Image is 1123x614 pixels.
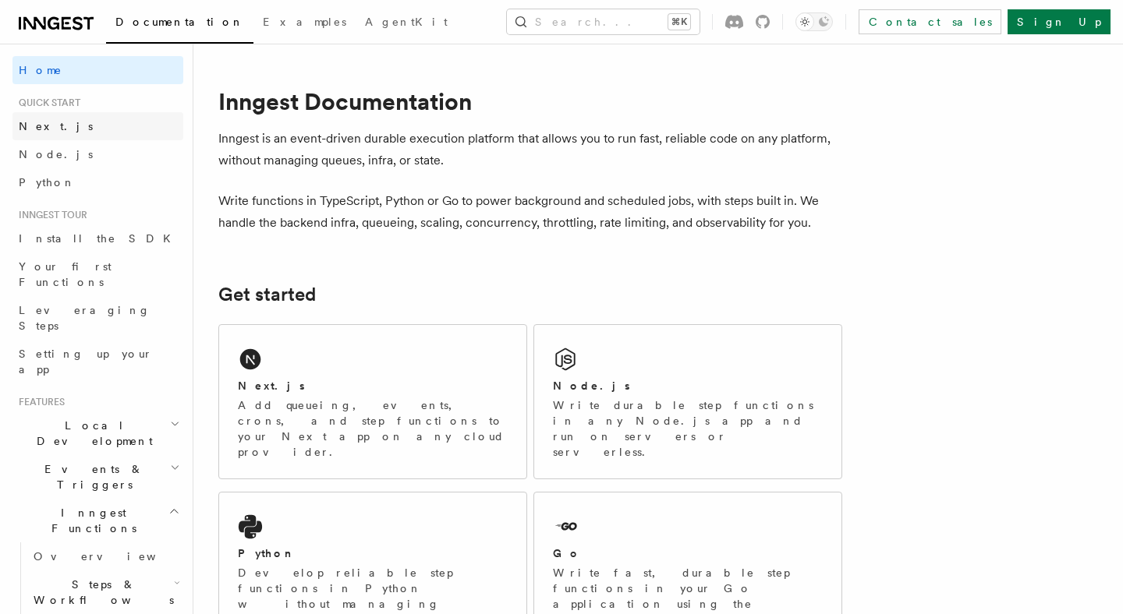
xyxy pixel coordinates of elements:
button: Inngest Functions [12,499,183,542]
span: Steps & Workflows [27,577,174,608]
button: Toggle dark mode [795,12,833,31]
p: Inngest is an event-driven durable execution platform that allows you to run fast, reliable code ... [218,128,842,171]
span: Overview [34,550,194,563]
a: Documentation [106,5,253,44]
a: Your first Functions [12,252,183,296]
span: Inngest Functions [12,505,168,536]
span: Install the SDK [19,232,180,245]
button: Steps & Workflows [27,570,183,614]
span: Documentation [115,16,244,28]
a: Python [12,168,183,196]
span: AgentKit [365,16,448,28]
a: Get started [218,284,316,305]
span: Python [19,176,76,189]
span: Home [19,62,62,78]
button: Local Development [12,411,183,455]
a: Setting up your app [12,340,183,383]
span: Leveraging Steps [19,304,151,332]
a: Contact sales [859,9,1001,34]
a: Leveraging Steps [12,296,183,340]
a: Examples [253,5,356,42]
span: Quick start [12,97,80,109]
p: Write durable step functions in any Node.js app and run on servers or serverless. [553,397,823,460]
button: Events & Triggers [12,455,183,499]
span: Examples [263,16,346,28]
p: Add queueing, events, crons, and step functions to your Next app on any cloud provider. [238,397,508,460]
a: Next.js [12,112,183,140]
a: Sign Up [1008,9,1111,34]
button: Search...⌘K [507,9,700,34]
a: Next.jsAdd queueing, events, crons, and step functions to your Next app on any cloud provider. [218,324,527,479]
a: AgentKit [356,5,457,42]
span: Setting up your app [19,348,153,376]
span: Node.js [19,148,93,161]
h2: Node.js [553,378,630,393]
p: Write functions in TypeScript, Python or Go to power background and scheduled jobs, with steps bu... [218,190,842,234]
a: Overview [27,542,183,570]
span: Inngest tour [12,209,87,221]
a: Node.jsWrite durable step functions in any Node.js app and run on servers or serverless. [533,324,842,479]
a: Node.js [12,140,183,168]
h2: Python [238,545,296,561]
h2: Go [553,545,581,561]
h1: Inngest Documentation [218,87,842,115]
kbd: ⌘K [668,14,690,30]
h2: Next.js [238,378,305,393]
span: Events & Triggers [12,461,170,492]
a: Install the SDK [12,224,183,252]
span: Next.js [19,120,93,132]
span: Features [12,396,65,408]
span: Your first Functions [19,260,112,288]
span: Local Development [12,418,170,449]
a: Home [12,56,183,84]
